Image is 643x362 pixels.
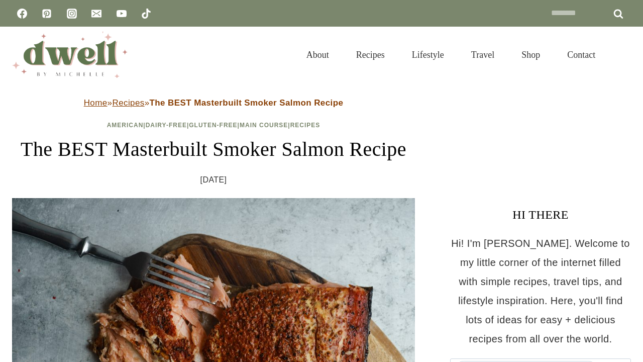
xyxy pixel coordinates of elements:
h1: The BEST Masterbuilt Smoker Salmon Recipe [12,134,415,164]
a: About [293,37,343,72]
a: Dairy-Free [146,122,187,129]
img: DWELL by michelle [12,32,128,78]
a: Home [84,98,108,108]
a: Main Course [240,122,288,129]
a: Recipes [112,98,144,108]
p: Hi! I'm [PERSON_NAME]. Welcome to my little corner of the internet filled with simple recipes, tr... [450,234,631,348]
a: Gluten-Free [189,122,237,129]
a: YouTube [112,4,132,24]
a: Email [86,4,106,24]
strong: The BEST Masterbuilt Smoker Salmon Recipe [150,98,344,108]
span: » » [84,98,344,108]
a: Pinterest [37,4,57,24]
h3: HI THERE [450,206,631,224]
a: American [107,122,144,129]
a: Facebook [12,4,32,24]
nav: Primary Navigation [293,37,609,72]
a: TikTok [136,4,156,24]
a: Lifestyle [398,37,458,72]
a: Contact [554,37,609,72]
a: Recipes [290,122,320,129]
a: Travel [458,37,508,72]
time: [DATE] [200,172,227,188]
a: Recipes [343,37,398,72]
span: | | | | [107,122,320,129]
button: View Search Form [614,46,631,63]
a: Shop [508,37,554,72]
a: Instagram [62,4,82,24]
